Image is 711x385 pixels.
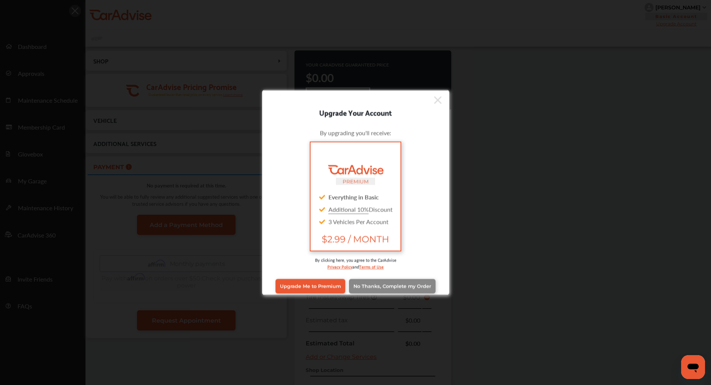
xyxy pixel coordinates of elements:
[316,215,394,227] div: 3 Vehicles Per Account
[316,233,394,244] span: $2.99 / MONTH
[274,257,438,277] div: By clicking here, you agree to the CarAdvise and
[274,128,438,137] div: By upgrading you'll receive:
[343,178,369,184] small: PREMIUM
[275,279,345,293] a: Upgrade Me to Premium
[681,355,705,379] iframe: Button to launch messaging window
[353,283,431,289] span: No Thanks, Complete my Order
[262,106,449,118] div: Upgrade Your Account
[280,283,341,289] span: Upgrade Me to Premium
[359,263,384,270] a: Terms of Use
[328,205,369,213] u: Additional 10%
[328,192,379,201] strong: Everything in Basic
[327,263,352,270] a: Privacy Policy
[349,279,436,293] a: No Thanks, Complete my Order
[328,205,393,213] span: Discount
